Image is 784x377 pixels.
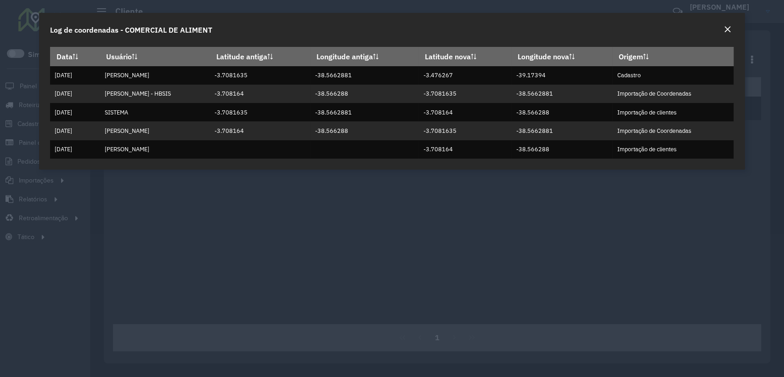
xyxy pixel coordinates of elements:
[210,47,310,66] th: Latitude antiga
[612,85,733,103] td: Importação de Coordenadas
[100,47,209,66] th: Usuário
[310,121,418,140] td: -38.566288
[612,140,733,159] td: Importação de clientes
[418,103,511,121] td: -3.708164
[310,103,418,121] td: -38.5662881
[210,121,310,140] td: -3.708164
[210,66,310,85] td: -3.7081635
[210,85,310,103] td: -3.708164
[210,103,310,121] td: -3.7081635
[50,103,100,121] td: [DATE]
[724,26,731,33] em: Fechar
[418,140,511,159] td: -3.708164
[418,66,511,85] td: -3.476267
[310,85,418,103] td: -38.566288
[418,47,511,66] th: Latitude nova
[511,47,612,66] th: Longitude nova
[612,103,733,121] td: Importação de clientes
[50,47,100,66] th: Data
[310,66,418,85] td: -38.5662881
[50,85,100,103] td: [DATE]
[612,66,733,85] td: Cadastro
[50,121,100,140] td: [DATE]
[721,24,734,36] button: Close
[50,24,212,35] h4: Log de coordenadas - COMERCIAL DE ALIMENT
[418,85,511,103] td: -3.7081635
[50,66,100,85] td: [DATE]
[418,121,511,140] td: -3.7081635
[100,66,209,85] td: [PERSON_NAME]
[310,47,418,66] th: Longitude antiga
[100,85,209,103] td: [PERSON_NAME] - HBSIS
[612,121,733,140] td: Importação de Coordenadas
[50,140,100,159] td: [DATE]
[511,140,612,159] td: -38.566288
[511,85,612,103] td: -38.5662881
[511,121,612,140] td: -38.5662881
[100,121,209,140] td: [PERSON_NAME]
[100,140,209,159] td: [PERSON_NAME]
[511,66,612,85] td: -39.17394
[511,103,612,121] td: -38.566288
[100,103,209,121] td: SISTEMA
[612,47,733,66] th: Origem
